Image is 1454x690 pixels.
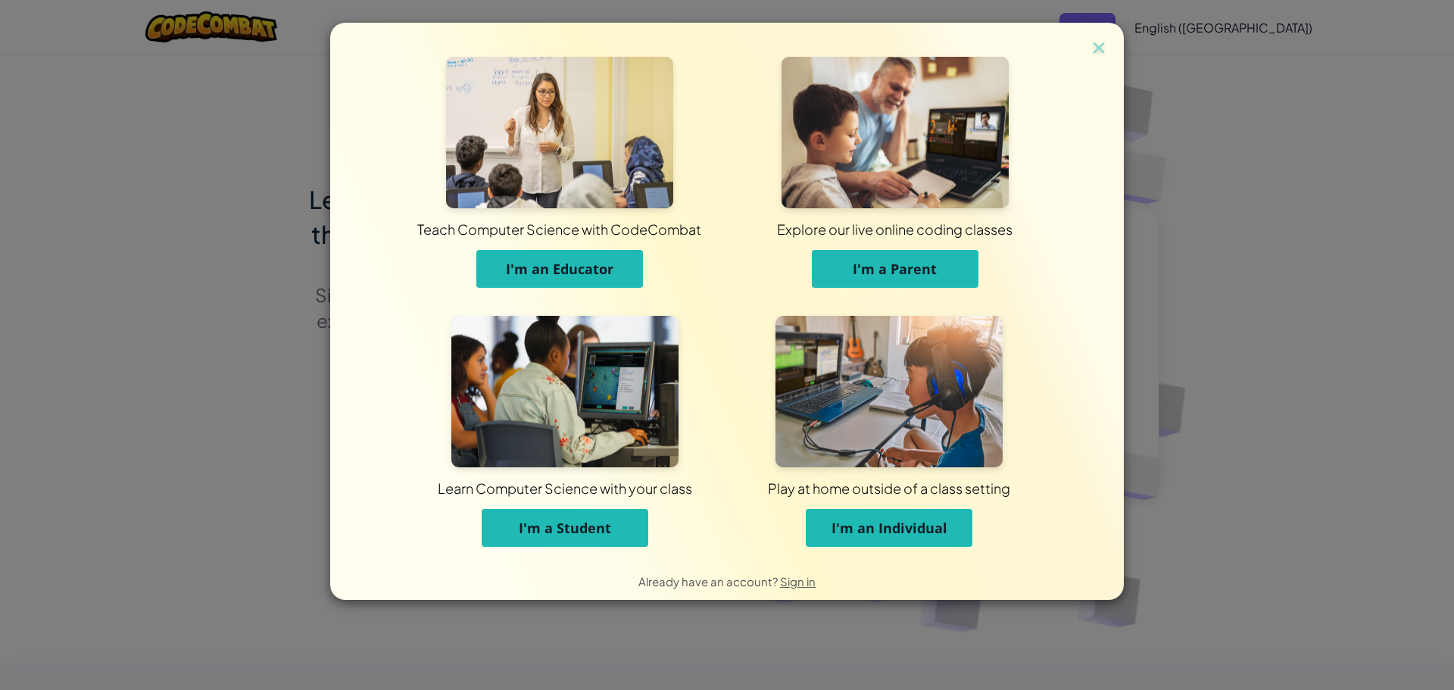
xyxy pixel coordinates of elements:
img: For Educators [446,57,673,208]
span: I'm a Parent [853,260,937,278]
img: close icon [1089,38,1109,61]
button: I'm a Student [482,509,648,547]
div: Explore our live online coding classes [505,220,1284,239]
button: I'm an Educator [476,250,643,288]
button: I'm an Individual [806,509,972,547]
img: For Students [451,316,679,467]
span: I'm an Educator [506,260,613,278]
span: Already have an account? [638,574,780,589]
div: Play at home outside of a class setting [516,479,1262,498]
button: I'm a Parent [812,250,978,288]
a: Sign in [780,574,816,589]
span: I'm a Student [519,519,611,537]
img: For Individuals [775,316,1003,467]
span: I'm an Individual [832,519,947,537]
img: For Parents [782,57,1009,208]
